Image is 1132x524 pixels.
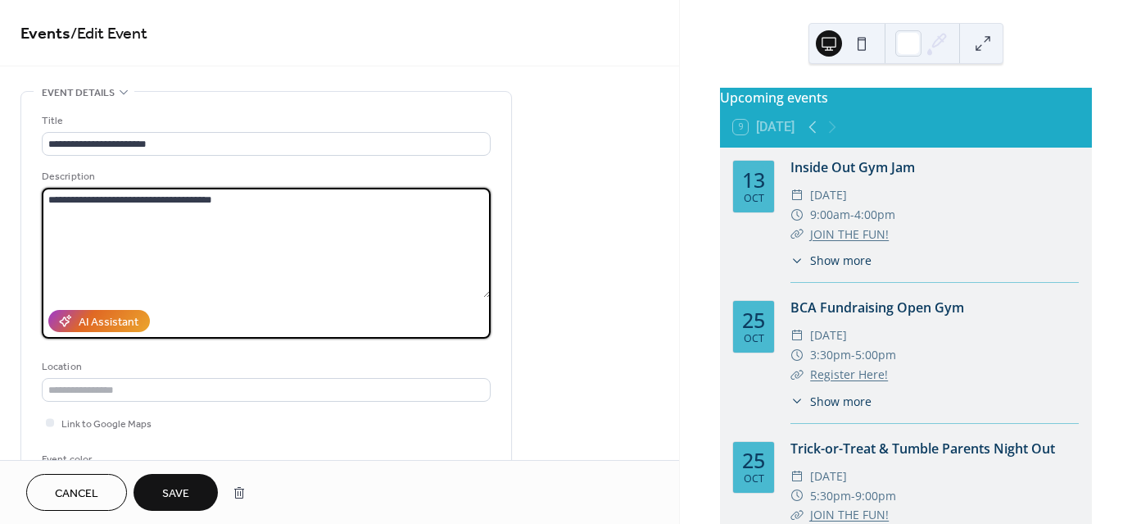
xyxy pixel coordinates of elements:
[810,226,889,242] a: JOIN THE FUN!
[55,485,98,503] span: Cancel
[742,310,765,330] div: 25
[79,314,138,331] div: AI Assistant
[744,474,764,485] div: Oct
[26,474,127,511] button: Cancel
[790,326,804,345] div: ​
[790,205,804,225] div: ​
[810,345,851,365] span: 3:30pm
[42,84,115,102] span: Event details
[810,467,847,486] span: [DATE]
[790,486,804,506] div: ​
[742,170,765,190] div: 13
[134,474,218,511] button: Save
[162,485,189,503] span: Save
[744,334,764,344] div: Oct
[851,486,855,506] span: -
[810,326,847,345] span: [DATE]
[790,393,804,410] div: ​
[70,18,147,50] span: / Edit Event
[810,507,889,522] a: JOIN THE FUN!
[61,416,152,433] span: Link to Google Maps
[742,450,765,471] div: 25
[790,467,804,486] div: ​
[790,298,964,317] a: BCA Fundraising Open Gym
[790,440,1055,458] a: Trick-or-Treat & Tumble Parents Night Out
[855,486,896,506] span: 9:00pm
[810,486,851,506] span: 5:30pm
[42,168,487,185] div: Description
[790,365,804,385] div: ​
[42,112,487,130] div: Title
[810,252,872,269] span: Show more
[851,345,855,365] span: -
[810,205,850,225] span: 9:00am
[790,185,804,205] div: ​
[790,225,804,244] div: ​
[48,310,150,332] button: AI Assistant
[855,345,896,365] span: 5:00pm
[790,252,872,269] button: ​Show more
[790,252,804,269] div: ​
[42,358,487,376] div: Location
[810,393,872,410] span: Show more
[42,451,165,468] div: Event color
[790,393,872,410] button: ​Show more
[810,185,847,205] span: [DATE]
[790,158,915,176] a: Inside Out Gym Jam
[850,205,854,225] span: -
[810,367,888,382] a: Register Here!
[20,18,70,50] a: Events
[744,194,764,204] div: Oct
[854,205,895,225] span: 4:00pm
[720,88,1092,107] div: Upcoming events
[790,345,804,365] div: ​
